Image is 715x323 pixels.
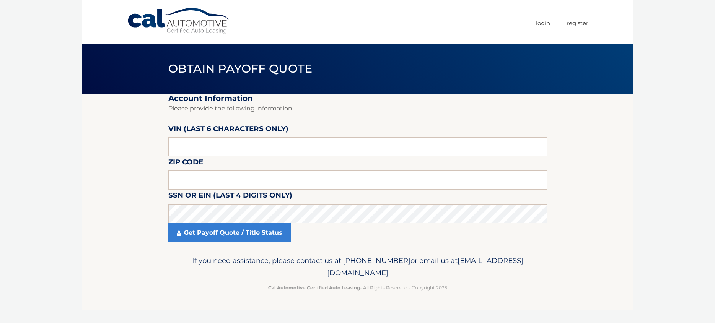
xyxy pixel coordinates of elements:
[173,255,542,279] p: If you need assistance, please contact us at: or email us at
[127,8,230,35] a: Cal Automotive
[168,190,292,204] label: SSN or EIN (last 4 digits only)
[536,17,550,29] a: Login
[173,284,542,292] p: - All Rights Reserved - Copyright 2025
[168,223,291,242] a: Get Payoff Quote / Title Status
[168,103,547,114] p: Please provide the following information.
[343,256,410,265] span: [PHONE_NUMBER]
[168,62,313,76] span: Obtain Payoff Quote
[567,17,588,29] a: Register
[268,285,360,291] strong: Cal Automotive Certified Auto Leasing
[168,156,203,170] label: Zip Code
[168,123,288,137] label: VIN (last 6 characters only)
[168,94,547,103] h2: Account Information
